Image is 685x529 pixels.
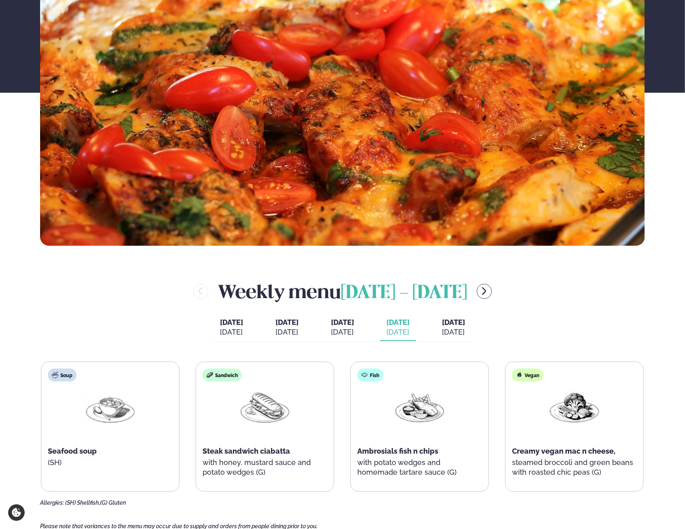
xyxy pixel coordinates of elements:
[516,372,523,378] img: Vegan.svg
[207,372,213,378] img: sandwich-new-16px.svg
[324,314,361,341] button: [DATE] [DATE]
[269,314,305,341] button: [DATE] [DATE]
[477,284,492,299] button: menu-btn-right
[48,447,97,455] span: Seafood soup
[48,369,77,382] div: Soup
[548,388,600,426] img: Vegan.png
[435,314,472,341] button: [DATE] [DATE]
[357,369,383,382] div: Fish
[394,388,446,426] img: Fish-Chips.png
[203,447,290,455] span: Steak sandwich ciabatta
[512,458,637,477] p: steamed broccoli and green beans with roasted chic peas (G)
[386,327,410,337] div: [DATE]
[512,447,615,455] span: Creamy vegan mac n cheese,
[8,504,25,521] a: Cookie settings
[331,327,354,337] div: [DATE]
[386,318,410,327] span: [DATE]
[239,388,291,426] img: Panini.png
[442,327,465,337] div: [DATE]
[361,372,368,378] img: fish.svg
[213,314,250,341] button: [DATE] [DATE]
[52,372,58,378] img: soup.svg
[203,369,242,382] div: Sandwich
[380,314,416,341] button: [DATE] [DATE]
[48,458,173,467] p: (SH)
[275,318,299,326] span: [DATE]
[220,327,243,337] div: [DATE]
[218,278,467,305] h2: Weekly menu
[40,499,64,506] span: Allergies:
[220,318,243,326] span: [DATE]
[203,458,327,477] p: with honey, mustard sauce and potato wedges (G)
[442,318,465,326] span: [DATE]
[65,499,100,506] span: (SH) Shellfish,
[100,499,126,506] span: (G) Gluten
[331,318,354,326] span: [DATE]
[512,369,543,382] div: Vegan
[357,458,482,477] p: with potato wedges and homemade tartare sauce (G)
[275,327,299,337] div: [DATE]
[84,388,136,426] img: Soup.png
[341,284,467,302] span: [DATE] - [DATE]
[193,284,208,299] button: menu-btn-left
[357,447,438,455] span: Ambrosials fish n chips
